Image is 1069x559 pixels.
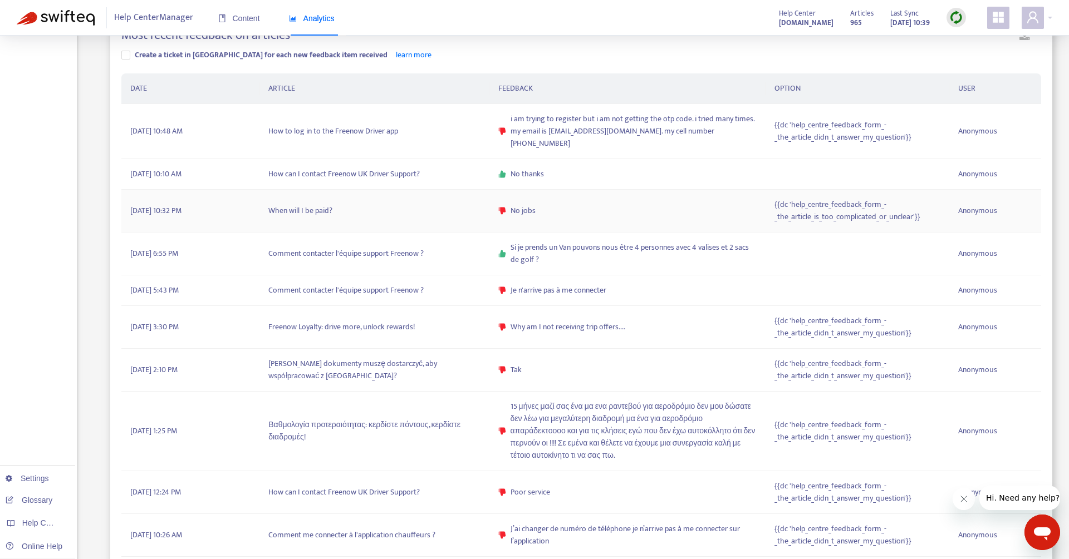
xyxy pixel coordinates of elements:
[22,518,68,527] span: Help Centers
[114,7,193,28] span: Help Center Manager
[289,14,297,22] span: area-chart
[259,73,489,104] th: ARTICLE
[259,104,489,159] td: How to log in to the Freenow Driver app
[396,48,431,61] a: learn more
[6,474,49,483] a: Settings
[511,400,757,462] span: 15 μήνες μαζί σας ένα μα ενα ραντεβού για αεροδρόμιο δεν μου δώσατε δεν λέω για μεγαλύτερη διαδρο...
[511,284,606,296] span: Je n'arrive pas à me connecter
[511,523,757,547] span: J’ai changer de numéro de téléphone je n’arrive pas à me connecter sur l’application
[498,207,506,215] span: dislike
[17,10,95,26] img: Swifteq
[511,364,522,376] span: Tak
[259,232,489,275] td: Comment contacter l'équipe support Freenow ?
[511,205,536,217] span: No jobs
[958,284,997,296] span: Anonymous
[1026,11,1039,24] span: user
[289,14,335,23] span: Analytics
[130,168,182,180] span: [DATE] 10:10 AM
[259,471,489,514] td: How can I contact Freenow UK Driver Support?
[130,364,178,376] span: [DATE] 2:10 PM
[259,514,489,557] td: Comment me connecter à l'application chauffeurs ?
[259,306,489,349] td: Freenow Loyalty: drive more, unlock rewards!
[511,486,550,498] span: Poor service
[890,7,919,19] span: Last Sync
[766,73,949,104] th: OPTION
[958,529,997,541] span: Anonymous
[498,531,506,539] span: dislike
[259,190,489,232] td: When will I be paid?
[949,73,1041,104] th: USER
[1024,515,1060,550] iframe: Button to launch messaging window
[779,16,833,29] a: [DOMAIN_NAME]
[130,125,183,137] span: [DATE] 10:48 AM
[259,349,489,392] td: [PERSON_NAME] dokumenty muszę dostarczyć, aby współpracować z [GEOGRAPHIC_DATA]?
[958,168,997,180] span: Anonymous
[6,542,62,551] a: Online Help
[779,17,833,29] strong: [DOMAIN_NAME]
[774,315,940,339] span: {{dc 'help_centre_feedback_form_-_the_article_didn_t_answer_my_question'}}
[130,486,181,498] span: [DATE] 12:24 PM
[498,170,506,178] span: like
[992,11,1005,24] span: appstore
[511,168,544,180] span: No thanks
[958,321,997,333] span: Anonymous
[774,358,940,382] span: {{dc 'help_centre_feedback_form_-_the_article_didn_t_answer_my_question'}}
[498,286,506,294] span: dislike
[498,250,506,258] span: like
[958,364,997,376] span: Anonymous
[259,392,489,471] td: Βαθμολογία προτεραιότητας: κερδίστε πόντους, κερδίστε διαδρομές!
[774,523,940,547] span: {{dc 'help_centre_feedback_form_-_the_article_didn_t_answer_my_question'}}
[949,11,963,24] img: sync.dc5367851b00ba804db3.png
[850,7,874,19] span: Articles
[498,323,506,331] span: dislike
[130,425,177,437] span: [DATE] 1:25 PM
[850,17,862,29] strong: 965
[130,529,182,541] span: [DATE] 10:26 AM
[498,127,506,135] span: dislike
[979,486,1060,510] iframe: Message from company
[511,241,757,266] span: Si je prends un Van pouvons nous être 4 personnes avec 4 valises et 2 sacs de golf ?
[218,14,226,22] span: book
[489,73,765,104] th: FEEDBACK
[774,199,940,223] span: {{dc 'help_centre_feedback_form_-_the_article_is_too_complicated_or_unclear'}}
[958,125,997,137] span: Anonymous
[774,119,940,144] span: {{dc 'help_centre_feedback_form_-_the_article_didn_t_answer_my_question'}}
[130,321,179,333] span: [DATE] 3:30 PM
[121,28,290,43] h4: Most recent feedback on articles
[498,366,506,374] span: dislike
[511,321,625,333] span: Why am I not receiving trip offers....
[130,284,179,296] span: [DATE] 5:43 PM
[498,488,506,496] span: dislike
[121,73,259,104] th: DATE
[890,17,930,29] strong: [DATE] 10:39
[958,248,997,260] span: Anonymous
[259,159,489,190] td: How can I contact Freenow UK Driver Support?
[958,205,997,217] span: Anonymous
[779,7,816,19] span: Help Center
[259,275,489,306] td: Comment contacter l'équipe support Freenow ?
[130,248,178,260] span: [DATE] 6:55 PM
[953,488,975,510] iframe: Close message
[130,205,182,217] span: [DATE] 10:32 PM
[498,427,506,435] span: dislike
[958,425,997,437] span: Anonymous
[218,14,260,23] span: Content
[774,480,940,504] span: {{dc 'help_centre_feedback_form_-_the_article_didn_t_answer_my_question'}}
[135,48,388,61] span: Create a ticket in [GEOGRAPHIC_DATA] for each new feedback item received
[6,496,52,504] a: Glossary
[774,419,940,443] span: {{dc 'help_centre_feedback_form_-_the_article_didn_t_answer_my_question'}}
[511,113,757,150] span: i am trying to register but i am not getting the otp code. i tried many times. my email is [EMAIL...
